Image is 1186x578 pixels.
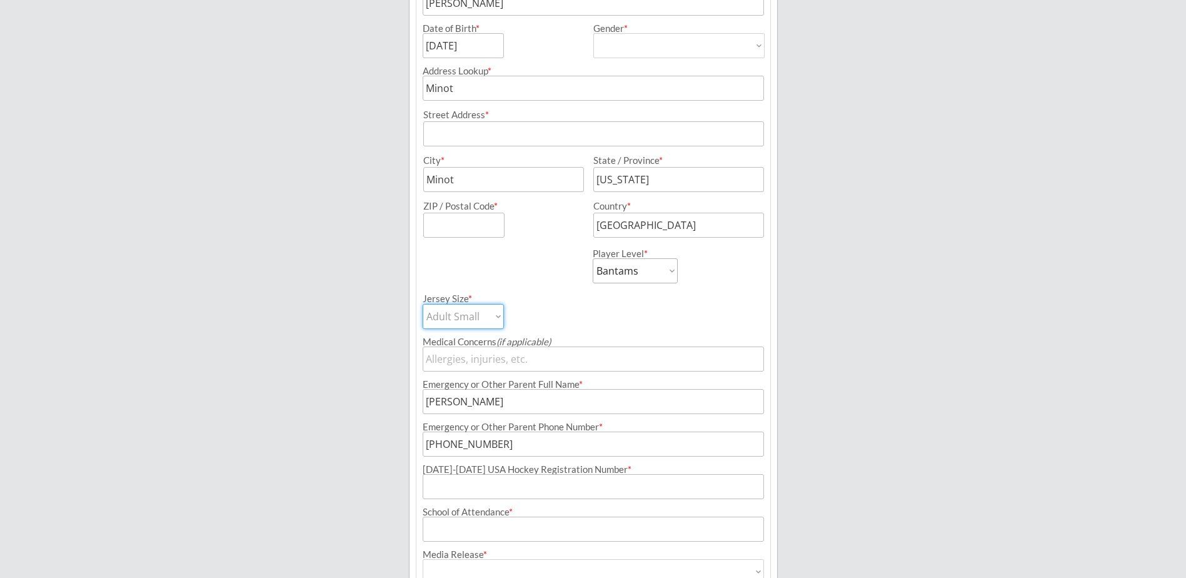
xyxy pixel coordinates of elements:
div: [DATE]-[DATE] USA Hockey Registration Number [423,465,764,474]
div: Player Level [593,249,678,258]
div: ZIP / Postal Code [423,201,582,211]
div: Jersey Size [423,294,487,303]
input: Allergies, injuries, etc. [423,347,764,372]
div: State / Province [593,156,749,165]
div: Country [593,201,749,211]
div: Media Release [423,550,764,559]
div: School of Attendance [423,507,764,517]
div: Medical Concerns [423,337,764,347]
div: Gender [593,24,765,33]
div: Emergency or Other Parent Phone Number [423,422,764,432]
div: Date of Birth [423,24,487,33]
input: Street, City, Province/State [423,76,764,101]
div: Address Lookup [423,66,764,76]
em: (if applicable) [496,336,551,347]
div: City [423,156,582,165]
div: Emergency or Other Parent Full Name [423,380,764,389]
div: Street Address [423,110,764,119]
